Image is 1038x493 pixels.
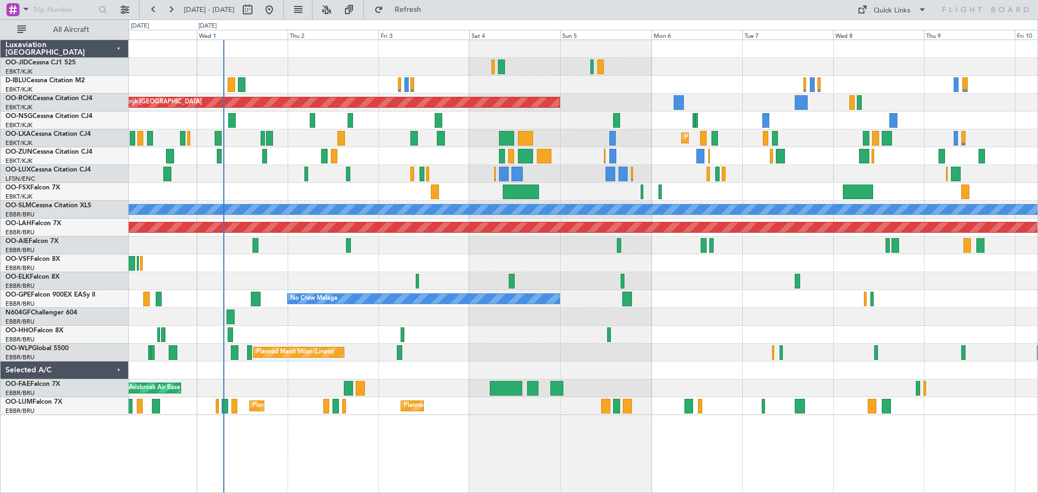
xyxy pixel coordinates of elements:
span: OO-FAE [5,381,30,387]
a: OO-AIEFalcon 7X [5,238,58,245]
a: EBBR/BRU [5,300,35,308]
a: OO-HHOFalcon 8X [5,327,63,334]
span: OO-LUX [5,167,31,173]
input: Trip Number [33,2,95,18]
a: OO-ELKFalcon 8X [5,274,59,280]
a: OO-JIDCessna CJ1 525 [5,60,76,66]
button: All Aircraft [12,21,117,38]
a: OO-WLPGlobal 5500 [5,345,69,352]
a: OO-LXACessna Citation CJ4 [5,131,91,137]
a: OO-VSFFalcon 8X [5,256,60,262]
span: OO-LAH [5,220,31,227]
div: Quick Links [874,5,910,16]
span: D-IBLU [5,77,26,84]
a: EBKT/KJK [5,121,32,129]
a: EBBR/BRU [5,407,35,415]
a: EBBR/BRU [5,318,35,326]
div: Wed 8 [833,30,924,40]
a: OO-SLMCessna Citation XLS [5,202,91,209]
span: [DATE] - [DATE] [184,5,235,15]
div: AOG Maint Kortrijk-[GEOGRAPHIC_DATA] [84,94,202,110]
div: Tue 7 [742,30,833,40]
a: OO-NSGCessna Citation CJ4 [5,113,92,120]
span: OO-ELK [5,274,30,280]
span: OO-VSF [5,256,30,262]
div: Thu 2 [288,30,378,40]
div: AOG Maint Melsbroek Air Base [94,380,180,396]
a: EBBR/BRU [5,228,35,236]
span: OO-LXA [5,131,31,137]
a: EBBR/BRU [5,336,35,344]
div: Sun 5 [560,30,651,40]
div: Wed 1 [197,30,288,40]
div: Sat 4 [469,30,560,40]
button: Quick Links [852,1,932,18]
a: EBKT/KJK [5,139,32,147]
a: OO-LAHFalcon 7X [5,220,61,227]
span: OO-HHO [5,327,34,334]
span: Refresh [385,6,431,14]
span: All Aircraft [28,26,114,34]
a: EBBR/BRU [5,211,35,219]
div: [DATE] [198,22,217,31]
a: D-IBLUCessna Citation M2 [5,77,85,84]
div: Planned Maint Kortrijk-[GEOGRAPHIC_DATA] [684,130,810,146]
div: Mon 6 [651,30,742,40]
a: EBBR/BRU [5,353,35,361]
a: EBBR/BRU [5,264,35,272]
span: OO-FSX [5,185,30,191]
div: Planned Maint [GEOGRAPHIC_DATA] ([GEOGRAPHIC_DATA] National) [252,398,448,414]
span: OO-ROK [5,95,32,102]
span: OO-AIE [5,238,29,245]
a: EBBR/BRU [5,389,35,397]
div: No Crew Malaga [290,291,337,307]
div: Thu 9 [924,30,1015,40]
span: OO-NSG [5,113,32,120]
div: Tue 30 [106,30,197,40]
span: OO-LUM [5,399,32,405]
a: OO-LUXCessna Citation CJ4 [5,167,91,173]
a: OO-ROKCessna Citation CJ4 [5,95,92,102]
a: EBKT/KJK [5,103,32,111]
span: OO-WLP [5,345,32,352]
div: Fri 3 [378,30,469,40]
a: OO-FSXFalcon 7X [5,185,60,191]
a: EBKT/KJK [5,86,32,94]
button: Refresh [369,1,434,18]
div: Planned Maint Milan (Linate) [256,344,334,360]
a: EBBR/BRU [5,282,35,290]
span: OO-GPE [5,292,31,298]
a: EBKT/KJK [5,157,32,165]
a: EBKT/KJK [5,193,32,201]
a: OO-GPEFalcon 900EX EASy II [5,292,95,298]
span: OO-JID [5,60,28,66]
a: EBKT/KJK [5,68,32,76]
span: OO-SLM [5,202,31,209]
span: OO-ZUN [5,149,32,155]
span: N604GF [5,310,31,316]
a: OO-ZUNCessna Citation CJ4 [5,149,92,155]
a: LFSN/ENC [5,175,35,183]
a: EBBR/BRU [5,246,35,254]
div: Planned Maint [GEOGRAPHIC_DATA] ([GEOGRAPHIC_DATA] National) [404,398,600,414]
a: OO-FAEFalcon 7X [5,381,60,387]
a: N604GFChallenger 604 [5,310,77,316]
div: [DATE] [131,22,149,31]
a: OO-LUMFalcon 7X [5,399,62,405]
